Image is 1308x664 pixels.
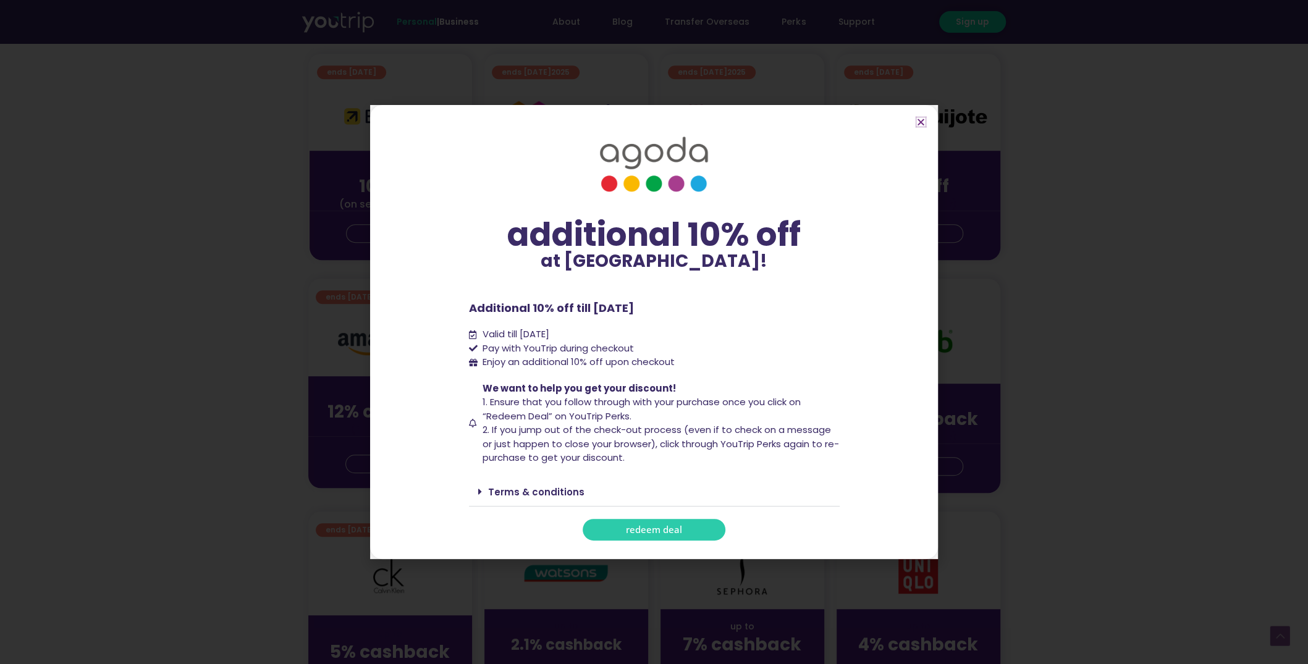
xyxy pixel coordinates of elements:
span: 2. If you jump out of the check-out process (even if to check on a message or just happen to clos... [483,423,839,464]
div: additional 10% off [469,217,840,253]
span: redeem deal [626,525,682,534]
p: Additional 10% off till [DATE] [469,300,840,316]
p: at [GEOGRAPHIC_DATA]! [469,253,840,270]
span: 1. Ensure that you follow through with your purchase once you click on “Redeem Deal” on YouTrip P... [483,395,801,422]
a: Terms & conditions [488,485,584,498]
span: Pay with YouTrip during checkout [479,342,634,356]
span: We want to help you get your discount! [483,382,676,395]
a: redeem deal [583,519,725,540]
span: Enjoy an additional 10% off upon checkout [483,355,675,368]
a: Close [916,117,926,127]
span: Valid till [DATE] [479,327,549,342]
div: Terms & conditions [469,477,840,506]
